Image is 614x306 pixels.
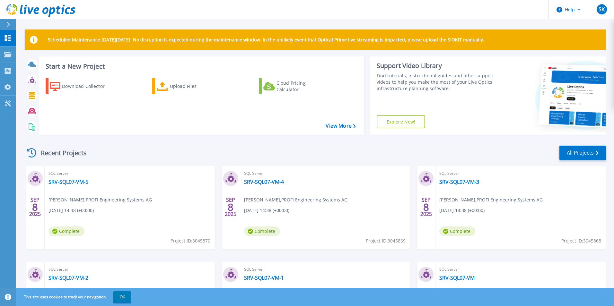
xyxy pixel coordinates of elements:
[48,196,152,203] span: [PERSON_NAME] , PROFI Engineering Systems AG
[439,179,479,185] a: SRV-SQL07-VM-3
[25,145,95,161] div: Recent Projects
[276,80,328,93] div: Cloud Pricing Calculator
[439,275,475,281] a: SRV-SQL07-VM
[377,72,497,92] div: Find tutorials, instructional guides and other support videos to help you make the most of your L...
[244,179,284,185] a: SRV-SQL07-VM-4
[244,266,407,273] span: SQL Server
[48,37,484,42] p: Scheduled Maintenance [DATE][DATE]: No disruption is expected during the maintenance window. In t...
[170,80,221,93] div: Upload Files
[377,115,425,128] a: Explore Now!
[48,226,84,236] span: Complete
[48,207,94,214] span: [DATE] 14:38 (+00:00)
[244,275,284,281] a: SRV-SQL07-VM-1
[62,80,113,93] div: Download Collector
[439,170,602,177] span: SQL Server
[259,78,330,94] a: Cloud Pricing Calculator
[326,123,355,129] a: View More
[244,207,289,214] span: [DATE] 14:38 (+00:00)
[244,170,407,177] span: SQL Server
[48,275,88,281] a: SRV-SQL07-VM-2
[599,7,605,12] span: SK
[439,226,475,236] span: Complete
[46,78,117,94] a: Download Collector
[224,195,237,219] div: SEP 2025
[561,237,601,244] span: Project ID: 3045868
[48,170,211,177] span: SQL Server
[559,146,606,160] a: All Projects
[439,207,485,214] span: [DATE] 14:38 (+00:00)
[171,237,210,244] span: Project ID: 3045870
[113,291,131,303] button: OK
[244,196,347,203] span: [PERSON_NAME] , PROFI Engineering Systems AG
[420,195,432,219] div: SEP 2025
[29,195,41,219] div: SEP 2025
[377,62,497,70] div: Support Video Library
[48,179,88,185] a: SRV-SQL07-VM-5
[228,204,233,210] span: 8
[439,196,543,203] span: [PERSON_NAME] , PROFI Engineering Systems AG
[244,226,280,236] span: Complete
[423,204,429,210] span: 8
[46,63,355,70] h3: Start a New Project
[152,78,224,94] a: Upload Files
[48,266,211,273] span: SQL Server
[18,291,131,303] span: This site uses cookies to track your navigation.
[439,266,602,273] span: SQL Server
[32,204,38,210] span: 8
[366,237,406,244] span: Project ID: 3045869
